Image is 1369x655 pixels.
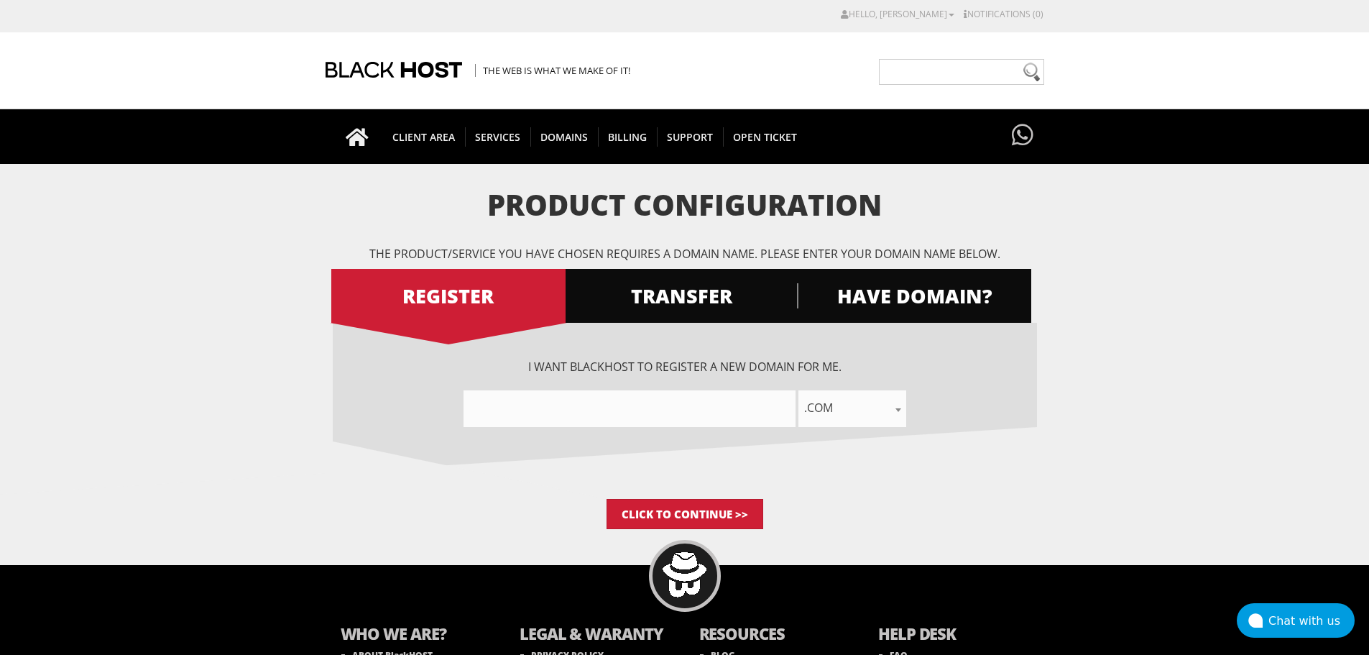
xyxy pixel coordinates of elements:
[598,109,658,164] a: Billing
[797,269,1031,323] a: HAVE DOMAIN?
[1008,109,1037,162] a: Have questions?
[333,359,1037,427] div: I want BlackHOST to register a new domain for me.
[879,59,1044,85] input: Need help?
[564,269,798,323] a: TRANSFER
[465,109,531,164] a: SERVICES
[798,398,906,418] span: .com
[723,127,807,147] span: Open Ticket
[382,109,466,164] a: CLIENT AREA
[607,499,763,529] input: Click to Continue >>
[475,64,630,77] span: The Web is what we make of it!
[564,283,798,308] span: TRANSFER
[699,623,850,648] b: RESOURCES
[333,189,1037,221] h1: Product Configuration
[878,623,1029,648] b: HELP DESK
[530,109,599,164] a: Domains
[598,127,658,147] span: Billing
[331,109,383,164] a: Go to homepage
[964,8,1043,20] a: Notifications (0)
[797,283,1031,308] span: HAVE DOMAIN?
[1268,614,1355,628] div: Chat with us
[798,390,906,427] span: .com
[657,127,724,147] span: Support
[657,109,724,164] a: Support
[333,246,1037,262] p: The product/service you have chosen requires a domain name. Please enter your domain name below.
[1237,603,1355,638] button: Chat with us
[723,109,807,164] a: Open Ticket
[530,127,599,147] span: Domains
[520,623,670,648] b: LEGAL & WARANTY
[662,552,707,597] img: BlackHOST mascont, Blacky.
[382,127,466,147] span: CLIENT AREA
[465,127,531,147] span: SERVICES
[841,8,954,20] a: Hello, [PERSON_NAME]
[331,283,566,308] span: REGISTER
[341,623,492,648] b: WHO WE ARE?
[331,269,566,323] a: REGISTER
